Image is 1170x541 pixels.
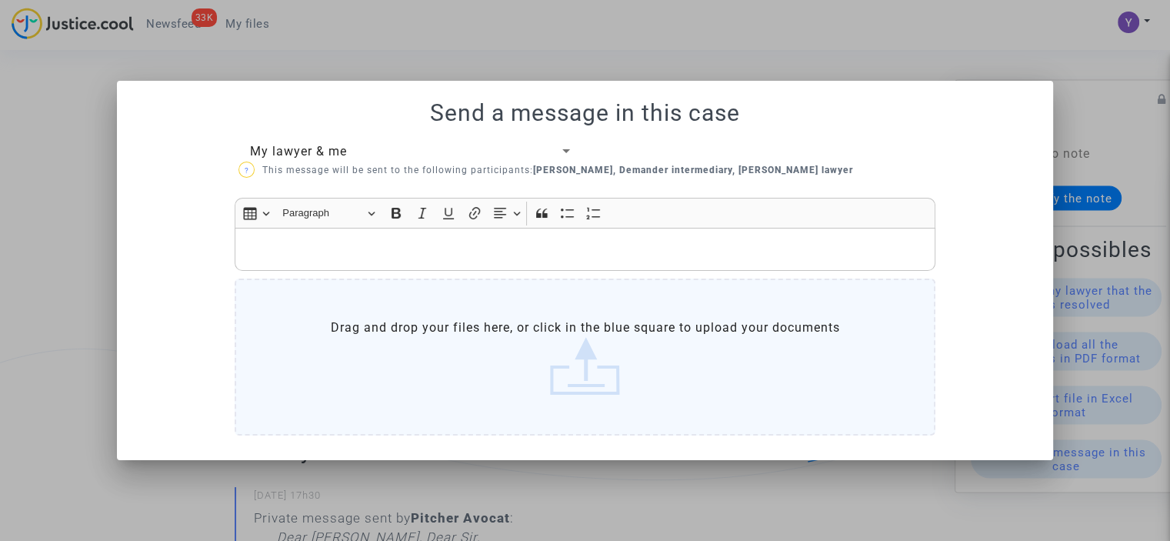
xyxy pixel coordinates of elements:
[250,144,347,159] span: My lawyer & me
[282,204,362,222] span: Paragraph
[275,202,382,225] button: Paragraph
[135,99,1035,127] h1: Send a message in this case
[235,198,935,228] div: Editor toolbar
[244,166,248,175] span: ?
[235,228,935,271] div: Rich Text Editor, main
[238,161,853,180] p: This message will be sent to the following participants:
[533,165,853,175] b: [PERSON_NAME], Demander intermediary, [PERSON_NAME] lawyer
